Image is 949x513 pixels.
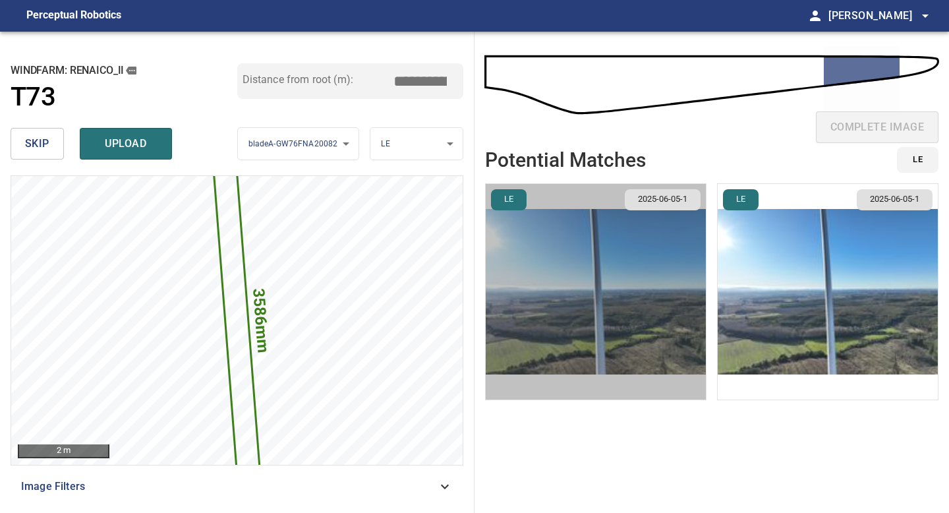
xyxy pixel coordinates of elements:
div: bladeA-GW76FNA20082 [238,127,359,161]
div: Image Filters [11,471,463,502]
div: id [889,147,938,173]
span: skip [25,135,49,153]
figcaption: Perceptual Robotics [26,5,121,26]
img: Renaico_II/T73/2025-06-05-1/2025-06-05-1/inspectionData/image15wp15.jpg [486,184,706,400]
button: copy message details [124,63,138,78]
span: Image Filters [21,479,437,495]
h1: T73 [11,82,55,113]
span: [PERSON_NAME] [828,7,933,25]
a: T73 [11,82,237,113]
span: upload [94,135,158,153]
button: skip [11,128,64,160]
button: upload [80,128,172,160]
div: LE [370,127,463,161]
h2: windfarm: Renaico_II [11,63,237,78]
button: LE [723,189,759,210]
span: LE [496,193,521,206]
span: 2025-06-05-1 [862,193,927,206]
span: LE [728,193,753,206]
span: LE [913,152,923,167]
span: arrow_drop_down [917,8,933,24]
span: 2025-06-05-1 [630,193,695,206]
span: bladeA-GW76FNA20082 [248,139,338,148]
label: Distance from root (m): [243,75,353,85]
img: Renaico_II/T73/2025-06-05-1/2025-06-05-1/inspectionData/image16wp16.jpg [718,184,938,400]
button: LE [897,147,938,173]
button: LE [491,189,527,210]
span: person [807,8,823,24]
h2: Potential Matches [485,149,646,171]
text: 3586mm [249,288,272,354]
span: LE [381,139,389,148]
button: [PERSON_NAME] [823,3,933,29]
